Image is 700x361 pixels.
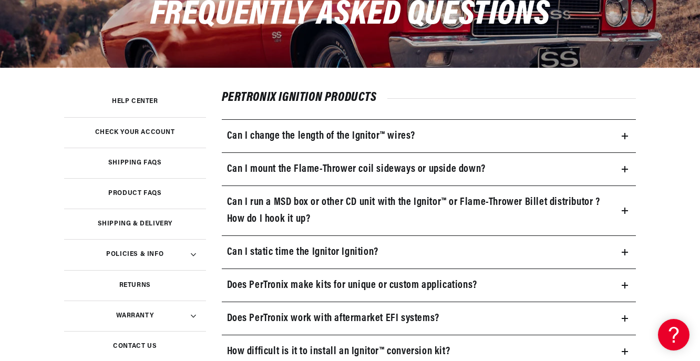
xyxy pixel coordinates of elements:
h3: Can I mount the Flame-Thrower coil sideways or upside down? [227,161,486,178]
summary: Does PerTronix work with aftermarket EFI systems? [222,302,636,335]
h3: Check your account [95,130,175,135]
summary: Policies & Info [64,239,206,270]
h3: Can I change the length of the Ignitor™ wires? [227,128,416,145]
a: Help Center [64,86,206,117]
h3: Can I run a MSD box or other CD unit with the Ignitor™ or Flame-Thrower Billet distributor ? How ... [227,194,610,228]
h3: Shipping FAQs [108,160,162,166]
h3: Can I static time the Ignitor Ignition? [227,244,378,261]
h3: Returns [119,283,151,288]
a: Shipping FAQs [64,148,206,178]
a: Product FAQs [64,178,206,209]
summary: Can I mount the Flame-Thrower coil sideways or upside down? [222,153,636,185]
a: Shipping & Delivery [64,209,206,239]
h3: Contact Us [113,344,157,349]
summary: Can I static time the Ignitor Ignition? [222,236,636,269]
h3: Does PerTronix make kits for unique or custom applications? [227,277,477,294]
a: Check your account [64,117,206,148]
summary: Does PerTronix make kits for unique or custom applications? [222,269,636,302]
summary: Can I change the length of the Ignitor™ wires? [222,120,636,152]
a: Returns [64,270,206,301]
h3: Shipping & Delivery [98,221,172,226]
h3: Warranty [116,313,153,318]
summary: Can I run a MSD box or other CD unit with the Ignitor™ or Flame-Thrower Billet distributor ? How ... [222,186,636,235]
h3: Help Center [112,99,158,104]
span: Pertronix Ignition Products [222,91,387,104]
h3: Product FAQs [108,191,161,196]
summary: Warranty [64,301,206,331]
h3: How difficult is it to install an Ignitor™ conversion kit? [227,343,450,360]
h3: Policies & Info [106,252,163,257]
h3: Does PerTronix work with aftermarket EFI systems? [227,310,439,327]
